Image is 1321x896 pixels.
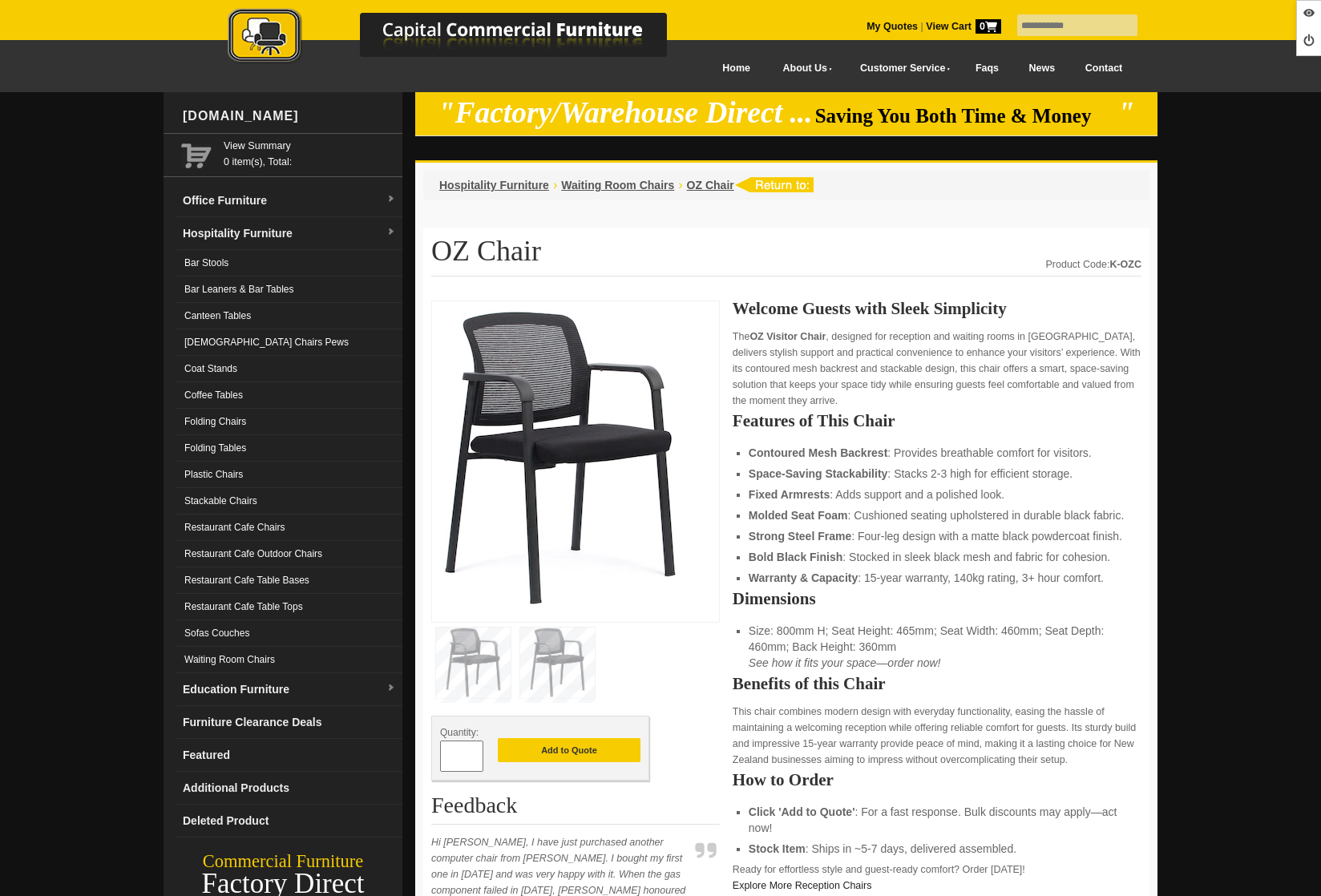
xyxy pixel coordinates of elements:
[749,804,1125,836] li: : For a fast response. Bulk discounts may apply—act now!
[815,105,1116,127] span: Saving You Both Time & Money
[923,21,1001,32] a: View Cart0
[176,706,402,739] a: Furniture Clearance Deals
[224,138,396,167] span: 0 item(s), Total:
[749,507,1125,523] li: : Cushioned seating upholstered in durable black fabric.
[749,446,887,459] strong: Contoured Mesh Backrest
[184,8,745,71] a: Capital Commercial Furniture Logo
[176,92,402,140] div: [DOMAIN_NAME]
[976,19,1001,34] span: 0
[733,329,1141,409] p: The , designed for reception and waiting rooms in [GEOGRAPHIC_DATA], delivers stylish support and...
[842,50,960,87] a: Customer Service
[164,850,402,873] div: Commercial Furniture
[766,50,842,87] a: About Us
[176,329,402,356] a: [DEMOGRAPHIC_DATA] Chairs Pews
[176,647,402,673] a: Waiting Room Chairs
[176,567,402,594] a: Restaurant Cafe Table Bases
[867,21,918,32] a: My Quotes
[733,676,1141,692] h2: Benefits of this Chair
[734,177,814,192] img: return to
[440,727,479,738] span: Quantity:
[561,179,674,192] a: Waiting Room Chairs
[749,331,826,342] strong: OZ Visitor Chair
[176,541,402,567] a: Restaurant Cafe Outdoor Chairs
[749,467,888,480] strong: Space-Saving Stackability
[176,620,402,647] a: Sofas Couches
[926,21,1001,32] strong: View Cart
[749,549,1125,565] li: : Stocked in sleek black mesh and fabric for cohesion.
[749,570,1125,586] li: : 15-year warranty, 140kg rating, 3+ hour comfort.
[1070,50,1137,87] a: Contact
[749,486,1125,502] li: : Adds support and a polished look.
[176,739,402,772] a: Featured
[176,303,402,329] a: Canteen Tables
[687,179,734,192] a: OZ Chair
[749,530,851,543] strong: Strong Steel Frame
[438,96,813,129] em: "Factory/Warehouse Direct ...
[431,793,720,825] h2: Feedback
[176,356,402,382] a: Coat Stands
[733,862,1141,894] p: Ready for effortless style and guest-ready comfort? Order [DATE]!
[176,409,402,435] a: Folding Chairs
[733,301,1141,317] h2: Welcome Guests with Sleek Simplicity
[164,873,402,895] div: Factory Direct
[386,228,396,237] img: dropdown
[431,236,1141,276] h1: OZ Chair
[733,880,872,891] a: Explore More Reception Chairs
[184,8,745,67] img: Capital Commercial Furniture Logo
[176,276,402,303] a: Bar Leaners & Bar Tables
[749,466,1125,482] li: : Stacks 2-3 high for efficient storage.
[176,673,402,706] a: Education Furnituredropdown
[440,309,681,609] img: Oz Chair, black fabric, steel frame, stackable, arms, for waiting rooms
[733,591,1141,607] h2: Dimensions
[553,177,557,193] li: ›
[1014,50,1070,87] a: News
[176,772,402,805] a: Additional Products
[176,184,402,217] a: Office Furnituredropdown
[749,551,842,563] strong: Bold Black Finish
[749,571,858,584] strong: Warranty & Capacity
[498,738,640,762] button: Add to Quote
[749,488,830,501] strong: Fixed Armrests
[749,842,806,855] strong: Stock Item
[176,217,402,250] a: Hospitality Furnituredropdown
[176,488,402,515] a: Stackable Chairs
[176,435,402,462] a: Folding Tables
[386,195,396,204] img: dropdown
[176,515,402,541] a: Restaurant Cafe Chairs
[749,805,855,818] strong: Click 'Add to Quote'
[176,594,402,620] a: Restaurant Cafe Table Tops
[749,528,1125,544] li: : Four-leg design with a matte black powdercoat finish.
[176,462,402,488] a: Plastic Chairs
[439,179,549,192] a: Hospitality Furniture
[733,413,1141,429] h2: Features of This Chair
[749,509,848,522] strong: Molded Seat Foam
[749,656,941,669] em: See how it fits your space—order now!
[386,684,396,693] img: dropdown
[1046,256,1142,272] div: Product Code:
[224,138,396,154] a: View Summary
[749,623,1125,671] li: Size: 800mm H; Seat Height: 465mm; Seat Width: 460mm; Seat Depth: 460mm; Back Height: 360mm
[678,177,682,193] li: ›
[1118,96,1135,129] em: "
[1109,259,1141,270] strong: K-OZC
[960,50,1014,87] a: Faqs
[176,250,402,276] a: Bar Stools
[749,841,1125,857] li: : Ships in ~5-7 days, delivered assembled.
[176,805,402,837] a: Deleted Product
[733,772,1141,788] h2: How to Order
[749,445,1125,461] li: : Provides breathable comfort for visitors.
[733,704,1141,768] p: This chair combines modern design with everyday functionality, easing the hassle of maintaining a...
[176,382,402,409] a: Coffee Tables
